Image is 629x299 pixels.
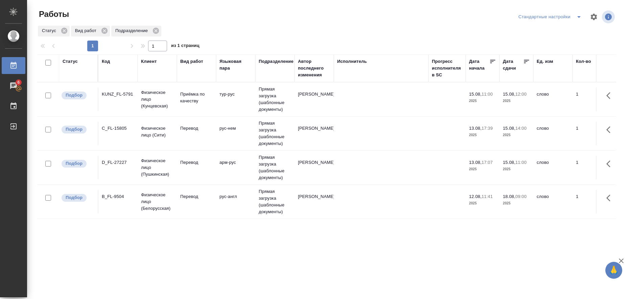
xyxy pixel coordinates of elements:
div: Прогресс исполнителя в SC [432,58,462,78]
div: Автор последнего изменения [298,58,330,78]
span: 6 [13,79,24,86]
td: Прямая загрузка (шаблонные документы) [255,185,295,219]
td: Прямая загрузка (шаблонные документы) [255,151,295,184]
td: 1 [573,156,606,179]
p: Физическое лицо (Кунцевская) [141,89,173,109]
button: 🙏 [605,262,622,279]
span: 🙏 [608,263,620,277]
td: Прямая загрузка (шаблонные документы) [255,82,295,116]
td: слово [533,88,573,111]
p: 2025 [469,98,496,104]
p: Подбор [66,126,83,133]
td: [PERSON_NAME] [295,88,334,111]
div: Можно подбирать исполнителей [61,159,94,168]
p: Физическое лицо (Сити) [141,125,173,139]
div: Кол-во [576,58,591,65]
td: Прямая загрузка (шаблонные документы) [255,117,295,150]
p: 2025 [503,200,530,207]
span: Настроить таблицу [586,9,602,25]
div: Исполнитель [337,58,367,65]
div: B_FL-9504 [102,193,134,200]
a: 6 [2,77,25,94]
td: [PERSON_NAME] [295,156,334,179]
div: split button [517,11,586,22]
p: 2025 [503,166,530,173]
td: 1 [573,190,606,214]
p: 2025 [469,166,496,173]
p: 18.08, [503,194,515,199]
p: 12.08, [469,194,482,199]
div: Вид работ [71,26,110,36]
p: Физическое лицо (Белорусская) [141,192,173,212]
div: C_FL-15805 [102,125,134,132]
p: Перевод [180,193,213,200]
td: [PERSON_NAME] [295,190,334,214]
td: [PERSON_NAME] [295,122,334,145]
p: 2025 [469,132,496,139]
p: Подбор [66,160,83,167]
div: Дата начала [469,58,489,72]
td: тур-рус [216,88,255,111]
td: рус-англ [216,190,255,214]
p: Подбор [66,92,83,99]
td: слово [533,190,573,214]
p: 17:39 [482,126,493,131]
div: Можно подбирать исполнителей [61,125,94,134]
div: Дата сдачи [503,58,523,72]
div: KUNZ_FL-5791 [102,91,134,98]
div: Клиент [141,58,157,65]
div: Статус [63,58,78,65]
td: слово [533,122,573,145]
p: 11:00 [482,92,493,97]
p: 15.08, [503,126,515,131]
p: Перевод [180,159,213,166]
td: рус-нем [216,122,255,145]
span: Работы [37,9,69,20]
p: Приёмка по качеству [180,91,213,104]
button: Здесь прячутся важные кнопки [602,88,619,104]
button: Здесь прячутся важные кнопки [602,190,619,206]
div: Можно подбирать исполнителей [61,91,94,100]
span: из 1 страниц [171,42,200,51]
p: 2025 [503,98,530,104]
p: 13.08, [469,160,482,165]
button: Здесь прячутся важные кнопки [602,122,619,138]
div: Подразделение [259,58,294,65]
p: 11:41 [482,194,493,199]
p: 13.08, [469,126,482,131]
td: 1 [573,122,606,145]
div: Языковая пара [219,58,252,72]
p: Статус [42,27,59,34]
p: 11:00 [515,160,527,165]
p: 2025 [469,200,496,207]
p: 17:07 [482,160,493,165]
p: Подбор [66,194,83,201]
p: Подразделение [115,27,150,34]
p: Перевод [180,125,213,132]
div: Можно подбирать исполнителей [61,193,94,202]
td: арм-рус [216,156,255,179]
div: Код [102,58,110,65]
p: 2025 [503,132,530,139]
p: 15.08, [503,160,515,165]
div: Вид работ [180,58,203,65]
p: 15.08, [503,92,515,97]
td: 1 [573,88,606,111]
td: слово [533,156,573,179]
div: Подразделение [111,26,161,36]
p: 09:00 [515,194,527,199]
p: Физическое лицо (Пушкинская) [141,157,173,178]
span: Посмотреть информацию [602,10,616,23]
div: D_FL-27227 [102,159,134,166]
p: Вид работ [75,27,99,34]
button: Здесь прячутся важные кнопки [602,156,619,172]
p: 15.08, [469,92,482,97]
div: Статус [38,26,70,36]
div: Ед. изм [537,58,553,65]
p: 12:00 [515,92,527,97]
p: 14:00 [515,126,527,131]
